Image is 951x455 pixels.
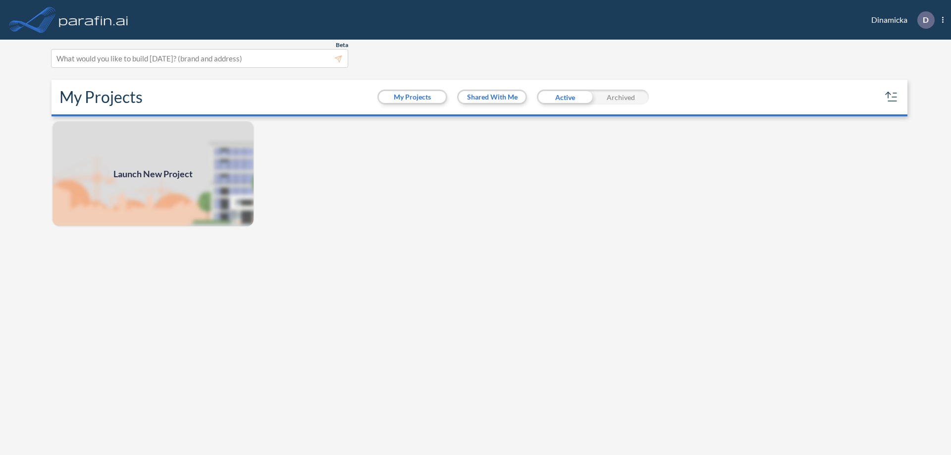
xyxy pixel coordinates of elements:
[537,90,593,104] div: Active
[593,90,649,104] div: Archived
[52,120,255,227] a: Launch New Project
[57,10,130,30] img: logo
[459,91,526,103] button: Shared With Me
[884,89,899,105] button: sort
[59,88,143,106] h2: My Projects
[52,120,255,227] img: add
[923,15,929,24] p: D
[113,167,193,181] span: Launch New Project
[336,41,348,49] span: Beta
[856,11,944,29] div: Dinamicka
[379,91,446,103] button: My Projects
